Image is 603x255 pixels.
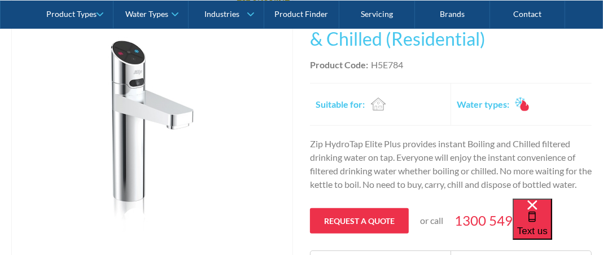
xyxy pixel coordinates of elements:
strong: Product Code: [310,59,368,70]
a: Request a quote [310,208,409,234]
h2: Water types: [457,98,509,111]
a: 1300 549 212 [455,210,539,231]
div: Industries [204,9,239,19]
iframe: podium webchat widget bubble [513,199,603,255]
div: Product Types [46,9,97,19]
p: or call [420,214,443,227]
h2: Suitable for: [316,98,365,111]
div: Water Types [125,9,168,19]
p: Zip HydroTap Elite Plus provides instant Boiling and Chilled filtered drinking water on tap. Ever... [310,137,592,191]
div: H5E784 [371,58,403,72]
